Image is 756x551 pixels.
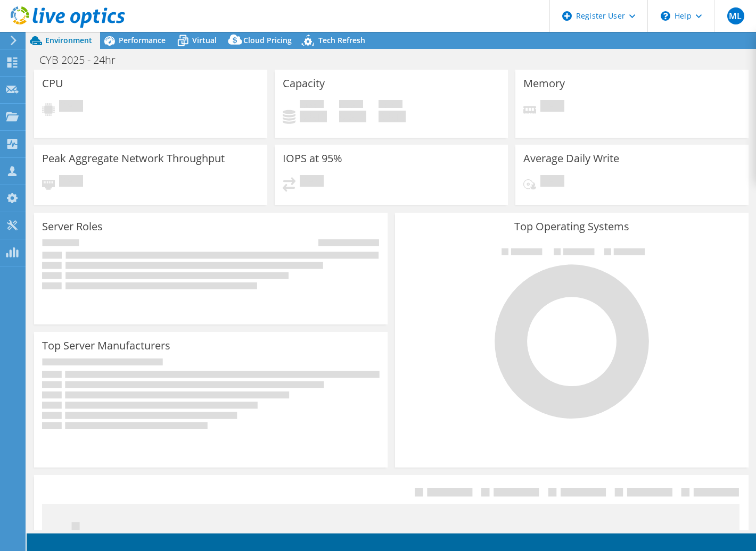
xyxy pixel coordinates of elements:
h3: CPU [42,78,63,89]
h3: Top Server Manufacturers [42,340,170,352]
h3: Average Daily Write [523,153,619,164]
span: Pending [59,100,83,114]
span: Used [300,100,324,111]
h3: Server Roles [42,221,103,232]
h1: CYB 2025 - 24hr [35,54,132,66]
h3: Memory [523,78,565,89]
h4: 0 GiB [300,111,327,122]
span: Tech Refresh [318,35,365,45]
h3: Capacity [283,78,325,89]
h4: 0 GiB [339,111,366,122]
h3: Top Operating Systems [403,221,741,232]
span: ML [727,7,744,24]
span: Cloud Pricing [243,35,292,45]
span: Virtual [192,35,217,45]
span: Pending [300,175,324,189]
span: Free [339,100,363,111]
span: Pending [59,175,83,189]
span: Environment [45,35,92,45]
h3: Peak Aggregate Network Throughput [42,153,225,164]
span: Performance [119,35,166,45]
span: Pending [540,175,564,189]
span: Pending [540,100,564,114]
h4: 0 GiB [379,111,406,122]
h3: IOPS at 95% [283,153,342,164]
span: Total [379,100,402,111]
svg: \n [661,11,670,21]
